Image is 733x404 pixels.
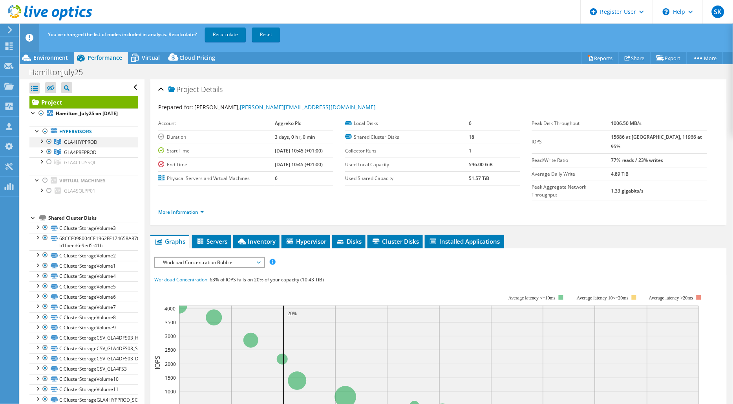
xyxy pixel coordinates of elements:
[88,54,122,61] span: Performance
[26,68,95,77] h1: HamiltonJuly25
[29,147,138,157] a: GLA4PREPROD
[196,237,227,245] span: Servers
[275,161,323,168] b: [DATE] 10:45 (+01:00)
[29,176,138,186] a: Virtual Machines
[508,295,556,301] tspan: Average latency <=10ms
[29,292,138,302] a: C:ClusterStorageVolume6
[611,157,663,163] b: 77% reads / 23% writes
[29,186,138,196] a: GLA4SQLPP01
[153,356,162,369] text: IOPS
[205,28,246,42] a: Recalculate
[179,54,215,61] span: Cloud Pricing
[29,312,138,323] a: C:ClusterStorageVolume8
[532,119,611,127] label: Peak Disk Throughput
[64,159,96,166] span: GLA4CLUSSQL
[237,237,276,245] span: Inventory
[532,183,611,199] label: Peak Aggregate Network Throughput
[29,343,138,353] a: C:ClusterStorageCSV_GLA4DFS03_Storage
[168,86,199,94] span: Project
[29,271,138,281] a: C:ClusterStorageVolume4
[611,120,642,127] b: 1006.50 MB/s
[345,161,469,169] label: Used Local Capacity
[611,187,643,194] b: 1.33 gigabits/s
[469,134,475,140] b: 18
[29,96,138,108] a: Project
[29,323,138,333] a: C:ClusterStorageVolume9
[469,147,472,154] b: 1
[64,139,97,145] span: GLA4HYPPROD
[165,305,175,312] text: 4000
[29,281,138,292] a: C:ClusterStorageVolume5
[577,295,629,301] tspan: Average latency 10<=20ms
[158,119,275,127] label: Account
[33,54,68,61] span: Environment
[611,134,702,150] b: 15686 at [GEOGRAPHIC_DATA], 11966 at 95%
[345,147,469,155] label: Collector Runs
[275,147,323,154] b: [DATE] 10:45 (+01:00)
[194,103,376,111] span: [PERSON_NAME],
[165,333,176,340] text: 3000
[29,374,138,384] a: C:ClusterStorageVolume10
[649,295,693,301] text: Average latency >20ms
[712,6,724,18] span: SK
[29,223,138,233] a: C:ClusterStorageVolume3
[154,276,208,283] span: Workload Concentration:
[165,388,176,395] text: 1000
[687,52,723,64] a: More
[154,237,185,245] span: Graphs
[429,237,500,245] span: Installed Applications
[165,375,176,381] text: 1500
[581,52,619,64] a: Reports
[142,54,160,61] span: Virtual
[532,170,611,178] label: Average Daily Write
[158,161,275,169] label: End Time
[611,171,629,177] b: 4.89 TiB
[158,209,204,215] a: More Information
[29,261,138,271] a: C:ClusterStorageVolume1
[469,161,493,168] b: 596.00 GiB
[532,138,611,146] label: IOPS
[275,120,301,127] b: Aggreko Plc
[158,147,275,155] label: Start Time
[651,52,687,64] a: Export
[240,103,376,111] a: [PERSON_NAME][EMAIL_ADDRESS][DOMAIN_NAME]
[252,28,280,42] a: Reset
[345,174,469,182] label: Used Shared Capacity
[158,174,275,182] label: Physical Servers and Virtual Machines
[56,110,118,117] b: Hamilton_July25 on [DATE]
[29,157,138,167] a: GLA4CLUSSQL
[159,258,260,267] span: Workload Concentration Bubble
[287,310,297,317] text: 20%
[275,134,315,140] b: 3 days, 0 hr, 0 min
[619,52,651,64] a: Share
[469,120,472,127] b: 6
[29,108,138,119] a: Hamilton_July25 on [DATE]
[469,175,490,182] b: 51.57 TiB
[158,133,275,141] label: Duration
[29,353,138,364] a: C:ClusterStorageCSV_GLA4DFS03_Data
[345,133,469,141] label: Shared Cluster Disks
[275,175,278,182] b: 6
[371,237,419,245] span: Cluster Disks
[29,333,138,343] a: C:ClusterStorageCSV_GLA4DFS03_HomeDirs
[285,237,326,245] span: Hypervisor
[48,213,138,223] div: Shared Cluster Disks
[29,127,138,137] a: Hypervisors
[663,8,670,15] svg: \n
[336,237,362,245] span: Disks
[29,384,138,395] a: C:ClusterStorageVolume11
[345,119,469,127] label: Local Disks
[165,319,176,326] text: 3500
[29,364,138,374] a: C:ClusterStorageCSV_GLA4FS3
[210,276,324,283] span: 63% of IOPS falls on 20% of your capacity (10.43 TiB)
[158,103,193,111] label: Prepared for:
[165,361,176,367] text: 2000
[165,347,176,353] text: 2500
[29,137,138,147] a: GLA4HYPPROD
[29,250,138,261] a: C:ClusterStorageVolume2
[201,84,223,94] span: Details
[532,156,611,164] label: Read/Write Ratio
[64,187,95,194] span: GLA4SQLPP01
[29,302,138,312] a: C:ClusterStorageVolume7
[29,233,138,250] a: 68CCF098004CE1962FE174658A870019-b1fbeed6-9ed5-41b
